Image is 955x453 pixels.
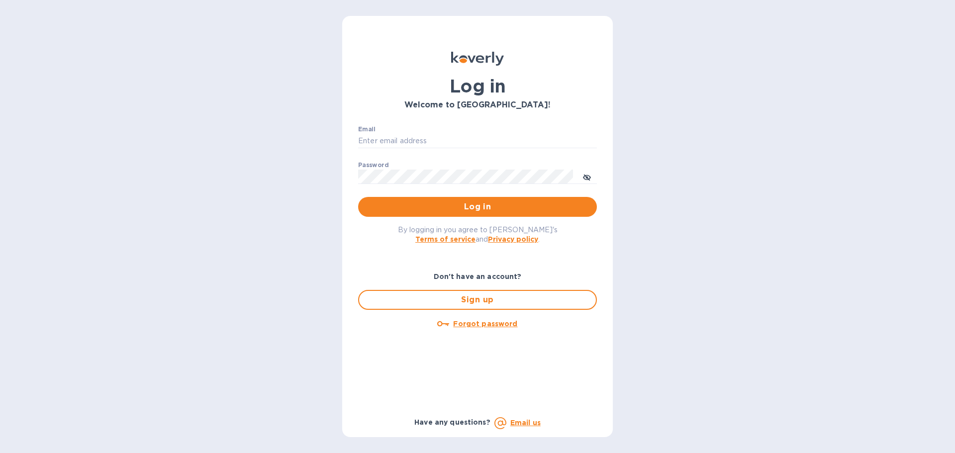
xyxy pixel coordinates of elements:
[451,52,504,66] img: Koverly
[358,76,597,96] h1: Log in
[577,167,597,186] button: toggle password visibility
[398,226,558,243] span: By logging in you agree to [PERSON_NAME]'s and .
[358,197,597,217] button: Log in
[488,235,538,243] a: Privacy policy
[453,320,517,328] u: Forgot password
[434,272,522,280] b: Don't have an account?
[366,201,589,213] span: Log in
[367,294,588,306] span: Sign up
[358,134,597,149] input: Enter email address
[358,126,376,132] label: Email
[358,290,597,310] button: Sign up
[415,235,476,243] a: Terms of service
[510,419,541,427] a: Email us
[414,418,490,426] b: Have any questions?
[358,100,597,110] h3: Welcome to [GEOGRAPHIC_DATA]!
[358,162,388,168] label: Password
